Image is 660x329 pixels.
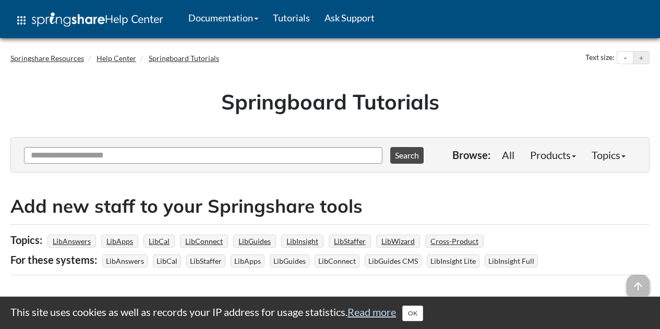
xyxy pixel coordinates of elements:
[10,54,84,63] a: Springshare Resources
[186,254,225,267] span: LibStaffer
[427,254,479,267] span: LibInsight Lite
[617,52,633,64] button: Decrease text size
[10,193,650,219] h2: Add new staff to your Springshare tools
[10,250,100,270] div: For these systems:
[153,254,181,267] span: LibCal
[627,275,650,298] span: arrow_upward
[10,230,45,250] div: Topics:
[494,144,522,165] a: All
[105,234,135,249] a: LibApps
[181,5,266,31] a: Documentation
[105,12,163,26] span: Help Center
[627,276,650,288] a: arrow_upward
[365,254,422,267] span: LibGuides CMS
[266,5,317,31] a: Tutorials
[485,254,538,267] span: LibInsight Full
[317,5,382,31] a: Ask Support
[102,254,148,267] span: LibAnswers
[633,52,649,64] button: Increase text size
[32,13,105,27] img: Springshare
[584,144,633,165] a: Topics
[270,254,309,267] span: LibGuides
[315,254,359,267] span: LibConnect
[15,14,28,27] span: apps
[184,234,224,249] a: LibConnect
[147,234,171,249] a: LibCal
[285,234,320,249] a: LibInsight
[8,5,171,36] a: apps Help Center
[149,54,219,63] a: Springboard Tutorials
[390,147,424,164] button: Search
[429,234,480,249] a: Cross-Product
[332,234,367,249] a: LibStaffer
[522,144,584,165] a: Products
[231,254,265,267] span: LibApps
[18,87,642,116] h1: Springboard Tutorials
[51,234,92,249] a: LibAnswers
[583,51,617,65] div: Text size:
[380,234,416,249] a: LibWizard
[237,234,272,249] a: LibGuides
[97,54,136,63] a: Help Center
[452,148,490,162] p: Browse:
[347,306,396,318] a: Read more
[402,306,423,321] button: Close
